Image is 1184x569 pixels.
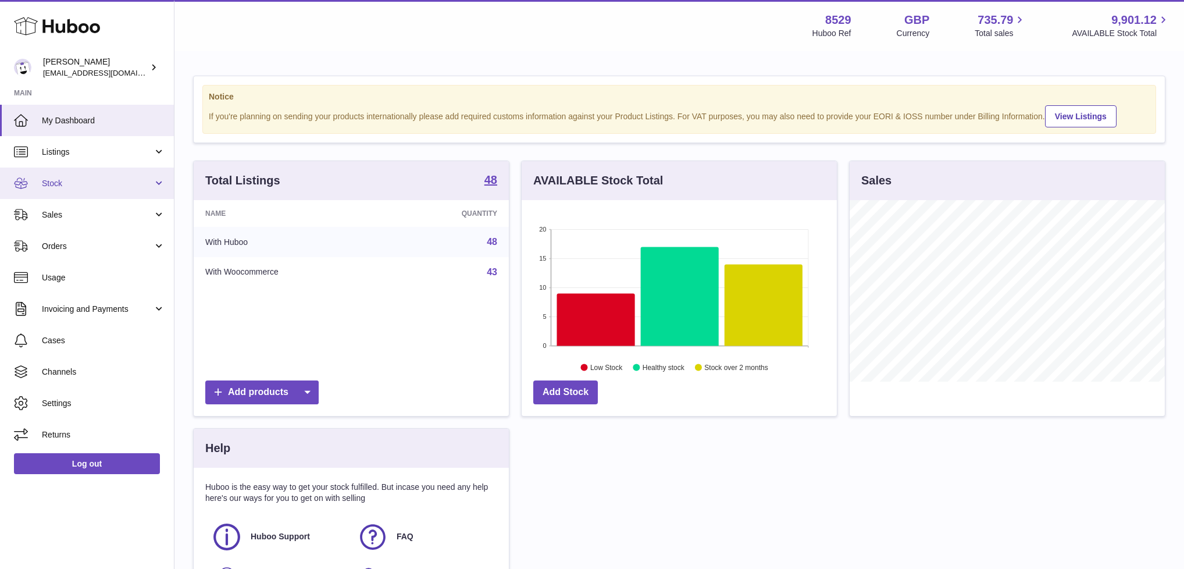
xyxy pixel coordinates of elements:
[484,174,497,188] a: 48
[42,429,165,440] span: Returns
[539,226,546,233] text: 20
[42,272,165,283] span: Usage
[42,209,153,221] span: Sales
[533,380,598,404] a: Add Stock
[1045,105,1117,127] a: View Listings
[975,12,1026,39] a: 735.79 Total sales
[205,173,280,189] h3: Total Listings
[897,28,930,39] div: Currency
[42,335,165,346] span: Cases
[194,257,389,287] td: With Woocommerce
[42,367,165,378] span: Channels
[975,28,1026,39] span: Total sales
[205,482,497,504] p: Huboo is the easy way to get your stock fulfilled. But incase you need any help here's our ways f...
[643,364,685,372] text: Healthy stock
[590,364,623,372] text: Low Stock
[42,304,153,315] span: Invoicing and Payments
[209,91,1150,102] strong: Notice
[812,28,851,39] div: Huboo Ref
[42,398,165,409] span: Settings
[539,284,546,291] text: 10
[978,12,1013,28] span: 735.79
[704,364,768,372] text: Stock over 2 months
[14,59,31,76] img: admin@redgrass.ch
[539,255,546,262] text: 15
[389,200,509,227] th: Quantity
[1111,12,1157,28] span: 9,901.12
[357,521,491,553] a: FAQ
[14,453,160,474] a: Log out
[205,440,230,456] h3: Help
[487,237,497,247] a: 48
[543,342,546,349] text: 0
[861,173,891,189] h3: Sales
[825,12,851,28] strong: 8529
[42,241,153,252] span: Orders
[1072,12,1170,39] a: 9,901.12 AVAILABLE Stock Total
[194,200,389,227] th: Name
[205,380,319,404] a: Add products
[43,68,171,77] span: [EMAIL_ADDRESS][DOMAIN_NAME]
[543,313,546,320] text: 5
[42,178,153,189] span: Stock
[43,56,148,79] div: [PERSON_NAME]
[251,531,310,542] span: Huboo Support
[209,104,1150,127] div: If you're planning on sending your products internationally please add required customs informati...
[1072,28,1170,39] span: AVAILABLE Stock Total
[42,147,153,158] span: Listings
[533,173,663,189] h3: AVAILABLE Stock Total
[484,174,497,186] strong: 48
[194,227,389,257] td: With Huboo
[42,115,165,126] span: My Dashboard
[904,12,929,28] strong: GBP
[487,267,497,277] a: 43
[397,531,413,542] span: FAQ
[211,521,345,553] a: Huboo Support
